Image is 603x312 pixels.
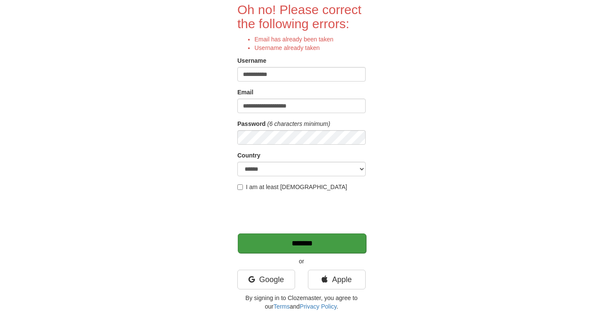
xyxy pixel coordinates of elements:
[237,88,253,96] label: Email
[237,195,367,229] iframe: reCAPTCHA
[237,184,243,190] input: I am at least [DEMOGRAPHIC_DATA]
[300,303,337,310] a: Privacy Policy
[308,270,366,289] a: Apple
[237,183,347,191] label: I am at least [DEMOGRAPHIC_DATA]
[237,270,295,289] a: Google
[254,44,366,52] li: Username already taken
[254,35,366,44] li: Email has already been taken
[237,3,366,31] h2: Oh no! Please correct the following errors:
[237,56,266,65] label: Username
[237,120,266,128] label: Password
[237,257,366,265] p: or
[237,294,366,311] p: By signing in to Clozemaster, you agree to our and .
[267,120,330,127] em: (6 characters minimum)
[273,303,290,310] a: Terms
[237,151,260,160] label: Country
